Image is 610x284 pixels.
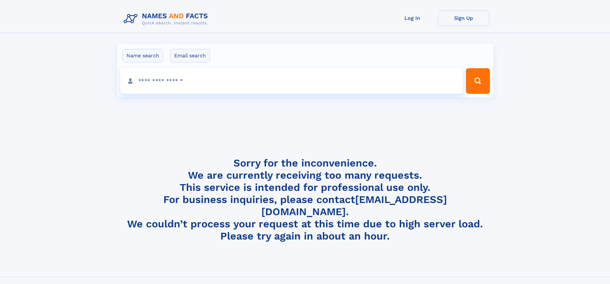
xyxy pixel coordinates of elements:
[261,193,447,218] a: [EMAIL_ADDRESS][DOMAIN_NAME]
[121,157,489,242] h4: Sorry for the inconvenience. We are currently receiving too many requests. This service is intend...
[387,10,438,26] a: Log In
[122,49,163,62] label: Name search
[121,10,213,28] img: Logo Names and Facts
[170,49,210,62] label: Email search
[466,68,490,94] button: Search Button
[438,10,489,26] a: Sign Up
[120,68,463,94] input: search input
